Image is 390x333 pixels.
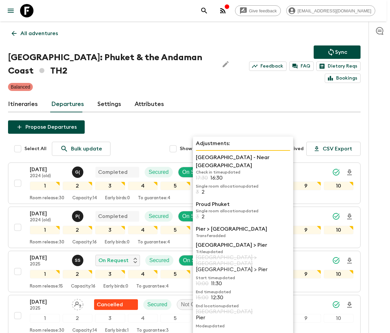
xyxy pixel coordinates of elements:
a: Settings [97,96,121,112]
svg: Download Onboarding [345,257,354,265]
p: Completed [98,168,128,176]
div: 3 [95,226,125,234]
div: 5 [160,226,190,234]
p: [DATE] [30,210,67,218]
p: Single room allocation updated [196,184,290,189]
div: 5 [160,314,190,323]
p: Sync [335,48,347,56]
button: menu [4,4,17,17]
span: Give feedback [245,8,281,13]
div: 1 [30,270,60,279]
p: [GEOGRAPHIC_DATA] > Pier [196,241,290,249]
div: 10 [324,182,354,190]
p: 2024 (old) [30,218,67,223]
p: On Request [98,256,129,264]
h1: [GEOGRAPHIC_DATA]: Phuket & the Andaman Coast TH2 [8,51,214,78]
p: Transfer added [196,233,290,238]
p: Start time updated [196,275,290,281]
p: 10:00 [196,281,209,287]
div: 1 [30,182,60,190]
div: 10 [324,226,354,234]
span: Select All [24,145,47,152]
div: 2 [63,314,93,323]
p: [GEOGRAPHIC_DATA] [196,309,290,315]
p: Single room allocation updated [196,208,290,214]
p: On Site [182,168,200,176]
a: Departures [51,96,84,112]
a: Attributes [135,96,164,112]
p: [GEOGRAPHIC_DATA] > [GEOGRAPHIC_DATA] [196,254,290,266]
div: 9 [291,182,321,190]
p: 16:30 [211,175,223,181]
p: Capacity: 14 [72,196,97,201]
p: 2024 (old) [30,174,67,179]
p: End location updated [196,303,290,309]
div: 10 [324,270,354,279]
p: 15:00 [196,295,209,301]
p: Bulk update [71,145,102,153]
button: Propose Departures [8,120,85,134]
p: Proud Phuket [196,200,290,208]
div: 3 [95,182,125,190]
div: 10 [324,314,354,323]
p: Capacity: 16 [71,284,95,289]
div: 4 [128,314,158,323]
p: Early birds: 0 [103,284,128,289]
p: 17:30 [196,175,208,181]
p: 2025 [30,306,67,311]
p: 2 [202,189,205,195]
svg: Synced Successfully [332,301,340,309]
div: 2 [63,226,93,234]
button: CSV Export [306,142,361,156]
p: 3 [196,214,199,220]
button: Sync adventure departures to the booking engine [314,45,361,59]
div: 9 [291,270,321,279]
p: To guarantee: 4 [136,284,169,289]
div: 5 [160,270,190,279]
p: Balanced [11,84,30,90]
p: 3 [196,189,199,195]
span: [EMAIL_ADDRESS][DOMAIN_NAME] [294,8,375,13]
p: Secured [149,212,169,220]
a: Feedback [249,62,287,71]
p: Pier > [GEOGRAPHIC_DATA] [196,225,290,233]
p: Not On Site [181,301,209,309]
p: 12:30 [211,295,223,301]
span: Sasivimol Suksamai [72,257,85,262]
button: search adventures [198,4,211,17]
p: Secured [149,168,169,176]
svg: Synced Successfully [332,168,340,176]
p: End time updated [196,289,290,295]
a: Itineraries [8,96,38,112]
span: Pooky (Thanaphan) Kerdyoo [72,213,85,218]
p: 2025 [30,262,67,267]
p: [DATE] [30,298,67,306]
span: Gong (Anon) Ratanaphaisal [72,169,85,174]
p: Cancelled [97,301,123,309]
span: Assign pack leader [72,301,83,306]
p: S S [75,258,80,263]
p: 11:30 [211,281,222,287]
p: To guarantee: 4 [138,196,170,201]
a: Bookings [325,74,361,83]
p: Capacity: 16 [72,240,97,245]
p: Room release: 30 [30,240,64,245]
p: All adventures [20,29,58,37]
p: Room release: 15 [30,284,63,289]
p: Early birds: 0 [105,196,130,201]
svg: Download Onboarding [345,301,354,309]
span: Show Attention Required only [180,145,249,152]
p: On Site [182,212,200,220]
div: Flash Pack cancellation [94,299,138,310]
p: Adjustments: [196,139,290,147]
p: Pier [196,315,290,321]
p: Room release: 30 [30,196,64,201]
p: Secured [149,256,169,264]
a: FAQ [289,62,314,71]
p: [DATE] [30,254,67,262]
p: [GEOGRAPHIC_DATA] > Pier [196,266,290,272]
svg: Synced Successfully [332,256,340,264]
p: [GEOGRAPHIC_DATA] - Near [GEOGRAPHIC_DATA] [196,153,290,170]
p: Completed [98,212,128,220]
svg: Download Onboarding [345,213,354,221]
